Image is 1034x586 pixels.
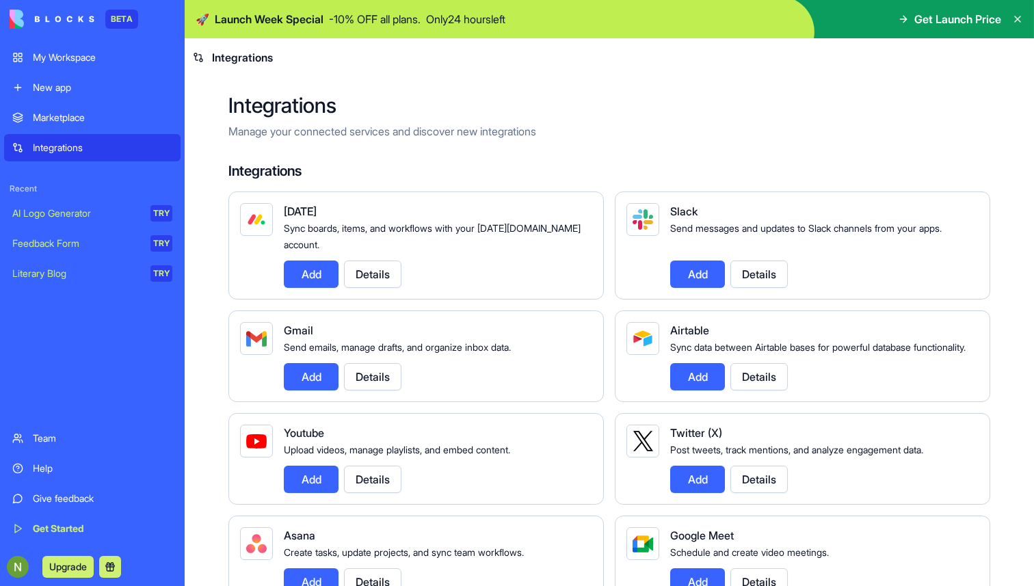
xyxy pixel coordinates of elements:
[12,237,141,250] div: Feedback Form
[284,363,339,390] button: Add
[4,200,181,227] a: AI Logo GeneratorTRY
[196,11,209,27] span: 🚀
[12,267,141,280] div: Literary Blog
[33,141,172,155] div: Integrations
[10,10,138,29] a: BETA
[33,431,172,445] div: Team
[7,556,29,578] img: ACg8ocJd-aovskpaOrMdWdnssmdGc9aDTLMfbDe5E_qUIAhqS8vtWA=s96-c
[105,10,138,29] div: BETA
[730,363,788,390] button: Details
[730,261,788,288] button: Details
[212,49,273,66] span: Integrations
[670,323,709,337] span: Airtable
[150,265,172,282] div: TRY
[914,11,1001,27] span: Get Launch Price
[150,205,172,222] div: TRY
[10,10,94,29] img: logo
[329,11,421,27] p: - 10 % OFF all plans.
[284,426,324,440] span: Youtube
[33,111,172,124] div: Marketplace
[670,222,942,234] span: Send messages and updates to Slack channels from your apps.
[4,134,181,161] a: Integrations
[670,426,722,440] span: Twitter (X)
[33,81,172,94] div: New app
[33,492,172,505] div: Give feedback
[284,529,315,542] span: Asana
[4,104,181,131] a: Marketplace
[4,485,181,512] a: Give feedback
[284,466,339,493] button: Add
[670,529,734,542] span: Google Meet
[344,261,401,288] button: Details
[670,204,698,218] span: Slack
[4,515,181,542] a: Get Started
[42,556,94,578] button: Upgrade
[12,207,141,220] div: AI Logo Generator
[344,363,401,390] button: Details
[670,546,829,558] span: Schedule and create video meetings.
[670,341,966,353] span: Sync data between Airtable bases for powerful database functionality.
[4,183,181,194] span: Recent
[4,455,181,482] a: Help
[344,466,401,493] button: Details
[284,204,317,218] span: [DATE]
[150,235,172,252] div: TRY
[215,11,323,27] span: Launch Week Special
[670,466,725,493] button: Add
[670,261,725,288] button: Add
[284,341,511,353] span: Send emails, manage drafts, and organize inbox data.
[33,462,172,475] div: Help
[228,93,990,118] h2: Integrations
[284,323,313,337] span: Gmail
[4,425,181,452] a: Team
[284,222,581,250] span: Sync boards, items, and workflows with your [DATE][DOMAIN_NAME] account.
[426,11,505,27] p: Only 24 hours left
[228,123,990,139] p: Manage your connected services and discover new integrations
[284,261,339,288] button: Add
[284,444,510,455] span: Upload videos, manage playlists, and embed content.
[4,260,181,287] a: Literary BlogTRY
[670,444,923,455] span: Post tweets, track mentions, and analyze engagement data.
[730,466,788,493] button: Details
[670,363,725,390] button: Add
[4,230,181,257] a: Feedback FormTRY
[4,74,181,101] a: New app
[228,161,990,181] h4: Integrations
[284,546,524,558] span: Create tasks, update projects, and sync team workflows.
[4,44,181,71] a: My Workspace
[33,51,172,64] div: My Workspace
[42,559,94,573] a: Upgrade
[33,522,172,535] div: Get Started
